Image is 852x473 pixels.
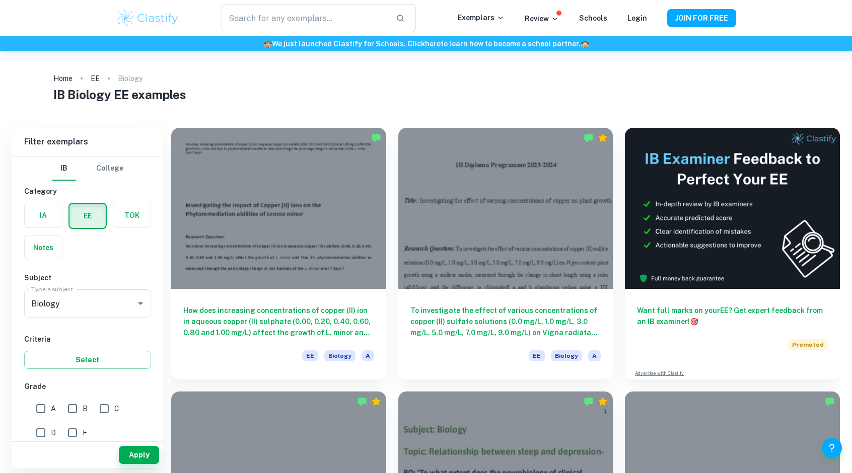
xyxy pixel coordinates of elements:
[24,186,151,197] h6: Category
[584,397,594,407] img: Marked
[96,156,123,181] button: College
[825,397,835,407] img: Marked
[822,438,842,458] button: Help and Feedback
[625,128,840,289] img: Thumbnail
[53,71,73,86] a: Home
[579,14,607,22] a: Schools
[25,203,62,227] button: IA
[410,305,601,338] h6: To investigate the effect of various concentrations of copper (II) sulfate solutions (0.0 mg/L, 1...
[183,305,374,338] h6: How does increasing concentrations of copper (II) ion in aqueous copper (II) sulphate (0.00, 0.20...
[371,133,381,143] img: Marked
[635,370,684,377] a: Advertise with Clastify
[119,446,159,464] button: Apply
[83,403,88,414] span: B
[222,4,388,32] input: Search for any exemplars...
[584,133,594,143] img: Marked
[362,350,374,361] span: A
[12,128,163,156] h6: Filter exemplars
[667,9,736,27] button: JOIN FOR FREE
[357,397,367,407] img: Marked
[788,339,828,350] span: Promoted
[91,71,100,86] a: EE
[51,427,56,438] span: D
[458,12,505,23] p: Exemplars
[25,235,62,260] button: Notes
[83,427,87,438] span: E
[51,403,56,414] span: A
[52,156,76,181] button: IB
[171,128,386,379] a: How does increasing concentrations of copper (II) ion in aqueous copper (II) sulphate (0.00, 0.20...
[371,397,381,407] div: Premium
[324,350,356,361] span: Biology
[69,204,106,228] button: EE
[598,133,608,143] div: Premium
[24,351,151,369] button: Select
[133,296,148,310] button: Open
[118,73,143,84] p: Biology
[2,38,850,49] h6: We just launched Clastify for Schools. Click to learn how to become a school partner.
[588,350,601,361] span: A
[690,318,698,326] span: 🎯
[31,285,73,293] label: Type a subject
[598,397,608,407] div: Premium
[24,272,151,283] h6: Subject
[116,8,180,28] img: Clastify logo
[24,381,151,392] h6: Grade
[525,13,559,24] p: Review
[551,350,582,361] span: Biology
[113,203,151,227] button: TOK
[529,350,545,361] span: EE
[24,334,151,345] h6: Criteria
[637,305,828,327] h6: Want full marks on your EE ? Get expert feedback from an IB examiner!
[263,40,272,48] span: 🏫
[425,40,441,48] a: here
[627,14,647,22] a: Login
[625,128,840,379] a: Want full marks on yourEE? Get expert feedback from an IB examiner!PromotedAdvertise with Clastify
[398,128,613,379] a: To investigate the effect of various concentrations of copper (II) sulfate solutions (0.0 mg/L, 1...
[114,403,119,414] span: C
[52,156,123,181] div: Filter type choice
[53,86,799,104] h1: IB Biology EE examples
[581,40,589,48] span: 🏫
[302,350,318,361] span: EE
